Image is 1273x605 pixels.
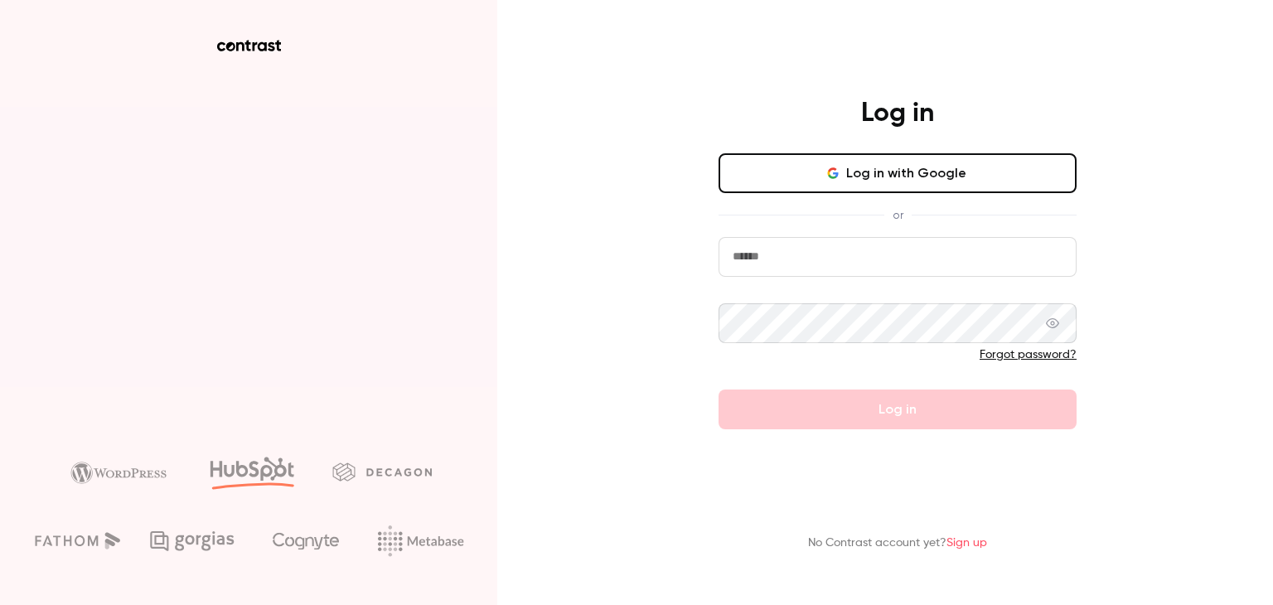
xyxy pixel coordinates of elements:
[808,535,987,552] p: No Contrast account yet?
[946,537,987,549] a: Sign up
[332,462,432,481] img: decagon
[861,97,934,130] h4: Log in
[980,349,1077,361] a: Forgot password?
[719,153,1077,193] button: Log in with Google
[884,206,912,224] span: or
